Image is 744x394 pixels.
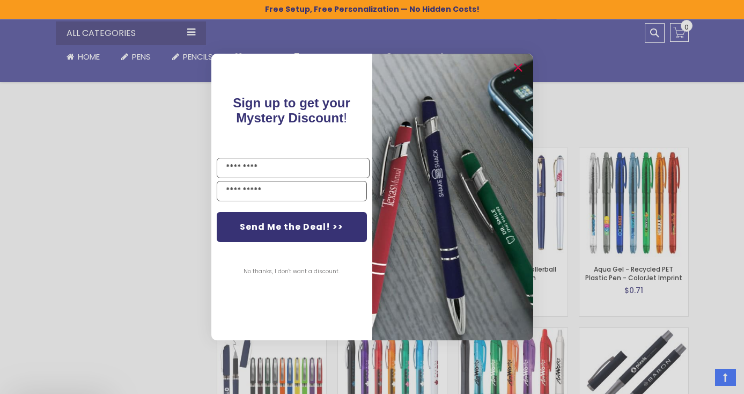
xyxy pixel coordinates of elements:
[233,96,350,125] span: Sign up to get your Mystery Discount
[233,96,350,125] span: !
[372,54,533,340] img: pop-up-image
[217,212,367,242] button: Send Me the Deal! >>
[510,59,527,76] button: Close dialog
[238,258,345,285] button: No thanks, I don't want a discount.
